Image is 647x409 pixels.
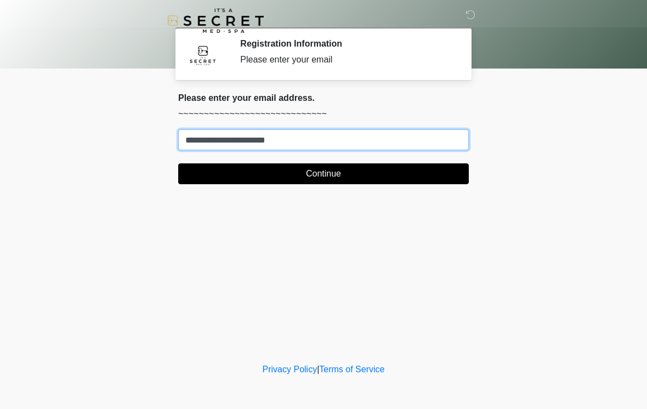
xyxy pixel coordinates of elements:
[263,365,317,374] a: Privacy Policy
[240,53,452,66] div: Please enter your email
[240,38,452,49] h2: Registration Information
[317,365,319,374] a: |
[167,8,264,33] img: It's A Secret Med Spa Logo
[186,38,219,71] img: Agent Avatar
[319,365,384,374] a: Terms of Service
[178,163,469,184] button: Continue
[178,107,469,121] p: ~~~~~~~~~~~~~~~~~~~~~~~~~~~~~
[178,93,469,103] h2: Please enter your email address.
